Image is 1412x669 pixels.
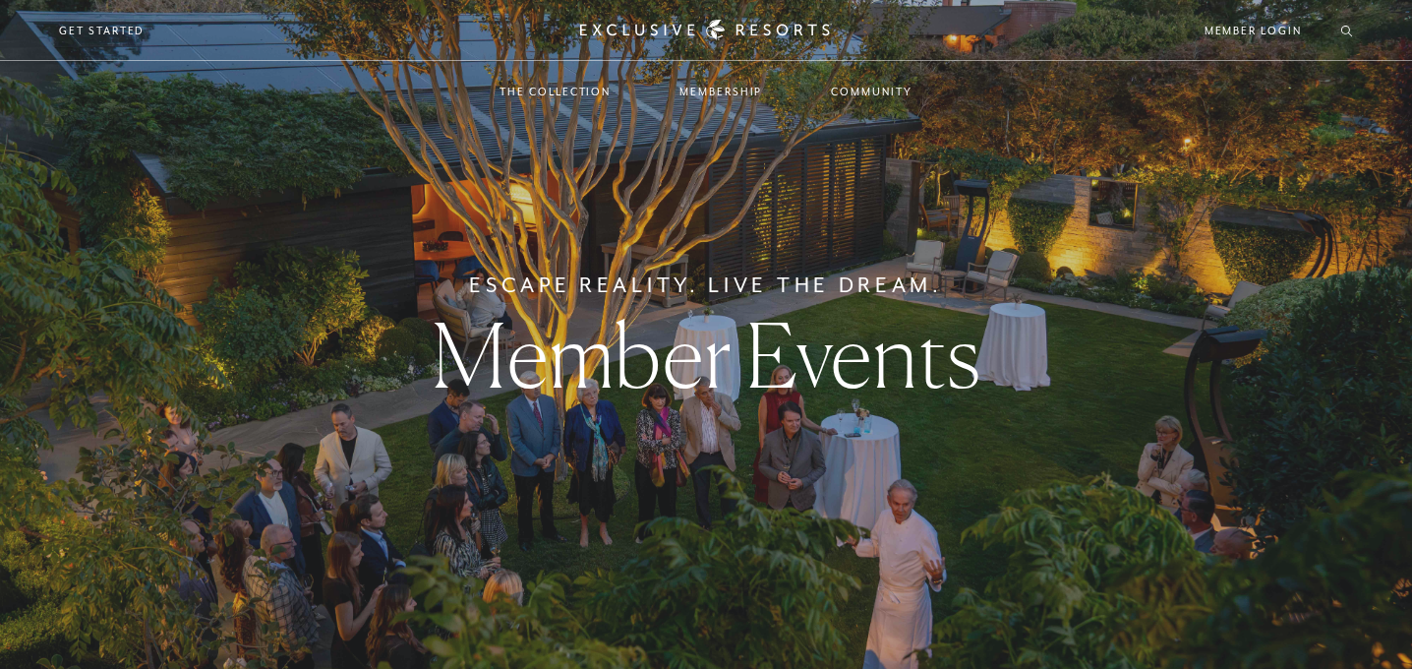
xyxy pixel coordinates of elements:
a: Member Login [1205,22,1302,39]
h1: Member Events [432,311,980,399]
a: Get Started [59,22,145,39]
a: Community [811,63,931,120]
a: Membership [660,63,782,120]
a: The Collection [480,63,630,120]
h6: Escape Reality. Live The Dream. [469,270,943,301]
